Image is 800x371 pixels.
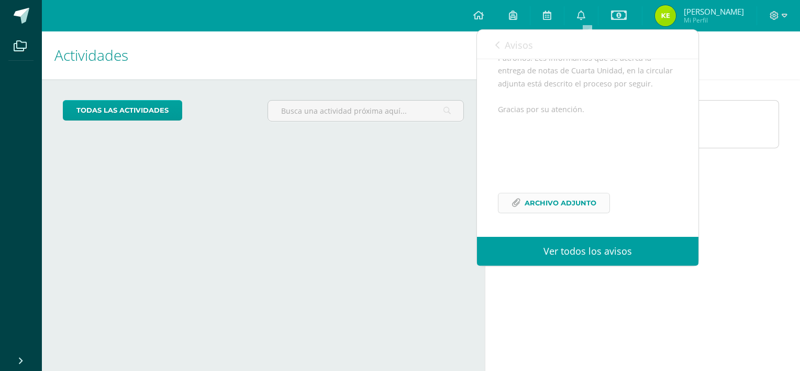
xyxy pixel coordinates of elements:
[63,100,182,121] a: todas las Actividades
[268,101,463,121] input: Busca una actividad próxima aquí...
[655,5,676,26] img: cae8f5686f4ff4c6d4fa1a6be44c0553.png
[525,193,596,213] span: Archivo Adjunto
[498,193,610,213] a: Archivo Adjunto
[684,6,744,17] span: [PERSON_NAME]
[505,39,533,51] span: Avisos
[477,237,698,266] a: Ver todos los avisos
[54,31,472,79] h1: Actividades
[684,16,744,25] span: Mi Perfil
